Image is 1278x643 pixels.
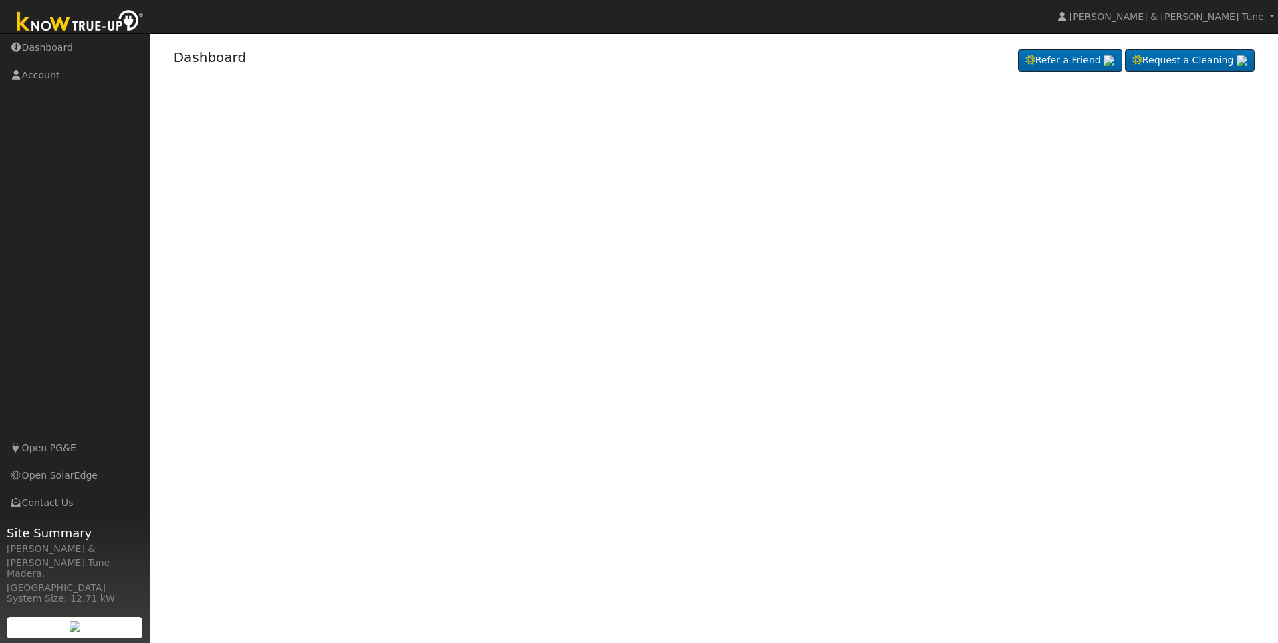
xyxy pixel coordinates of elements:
img: retrieve [1237,55,1247,66]
div: Madera, [GEOGRAPHIC_DATA] [7,567,143,595]
span: [PERSON_NAME] & [PERSON_NAME] Tune [1069,11,1264,22]
img: retrieve [70,621,80,632]
div: System Size: 12.71 kW [7,592,143,606]
div: [PERSON_NAME] & [PERSON_NAME] Tune [7,542,143,570]
a: Refer a Friend [1018,49,1122,72]
img: retrieve [1104,55,1114,66]
span: Site Summary [7,524,143,542]
a: Request a Cleaning [1125,49,1255,72]
a: Dashboard [174,49,247,66]
img: Know True-Up [10,7,150,37]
